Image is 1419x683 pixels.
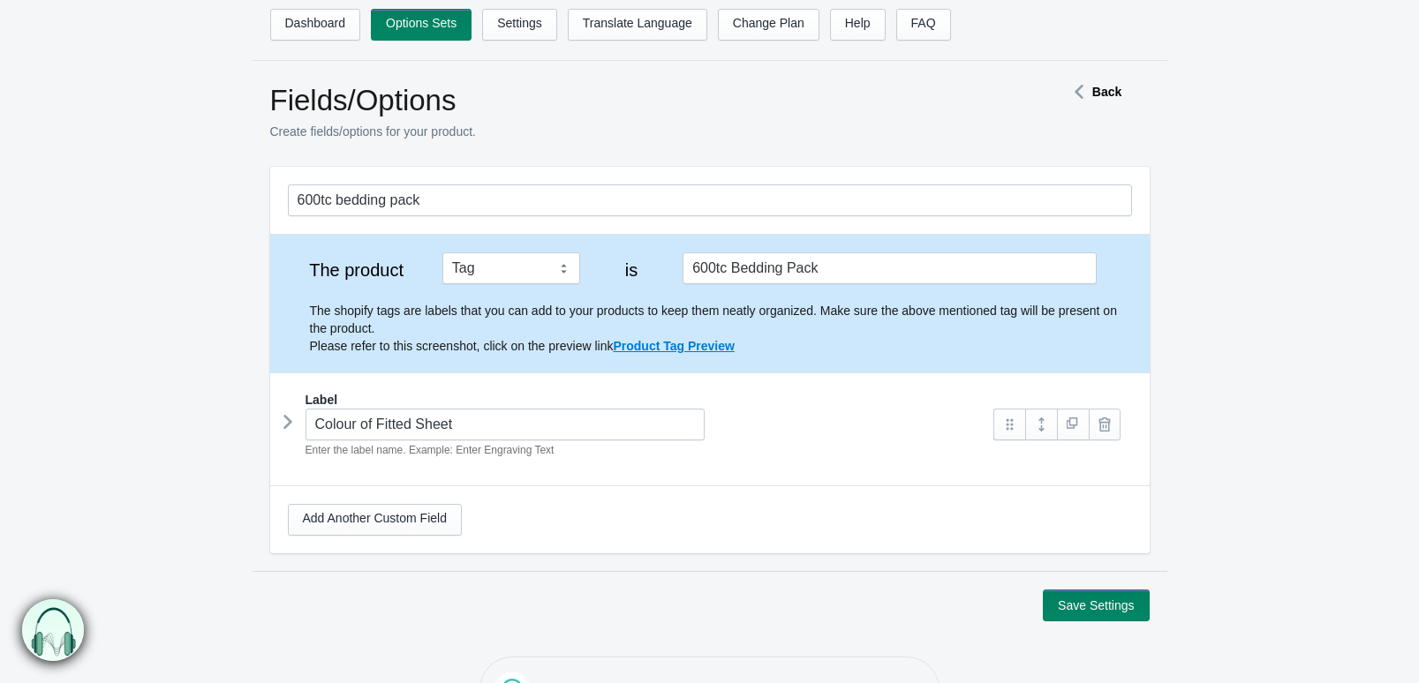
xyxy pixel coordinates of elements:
[1066,85,1121,99] a: Back
[482,9,557,41] a: Settings
[288,184,1132,216] input: General Options Set
[1043,589,1149,621] button: Save Settings
[270,123,1003,140] p: Create fields/options for your product.
[306,391,338,409] label: Label
[830,9,886,41] a: Help
[613,339,734,353] a: Product Tag Preview
[306,444,555,456] em: Enter the label name. Example: Enter Engraving Text
[288,261,426,279] label: The product
[288,504,462,536] a: Add Another Custom Field
[568,9,707,41] a: Translate Language
[371,9,472,41] a: Options Sets
[270,9,361,41] a: Dashboard
[896,9,951,41] a: FAQ
[718,9,819,41] a: Change Plan
[270,83,1003,118] h1: Fields/Options
[310,302,1132,355] p: The shopify tags are labels that you can add to your products to keep them neatly organized. Make...
[22,599,84,661] img: bxm.png
[597,261,666,279] label: is
[1092,85,1121,99] strong: Back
